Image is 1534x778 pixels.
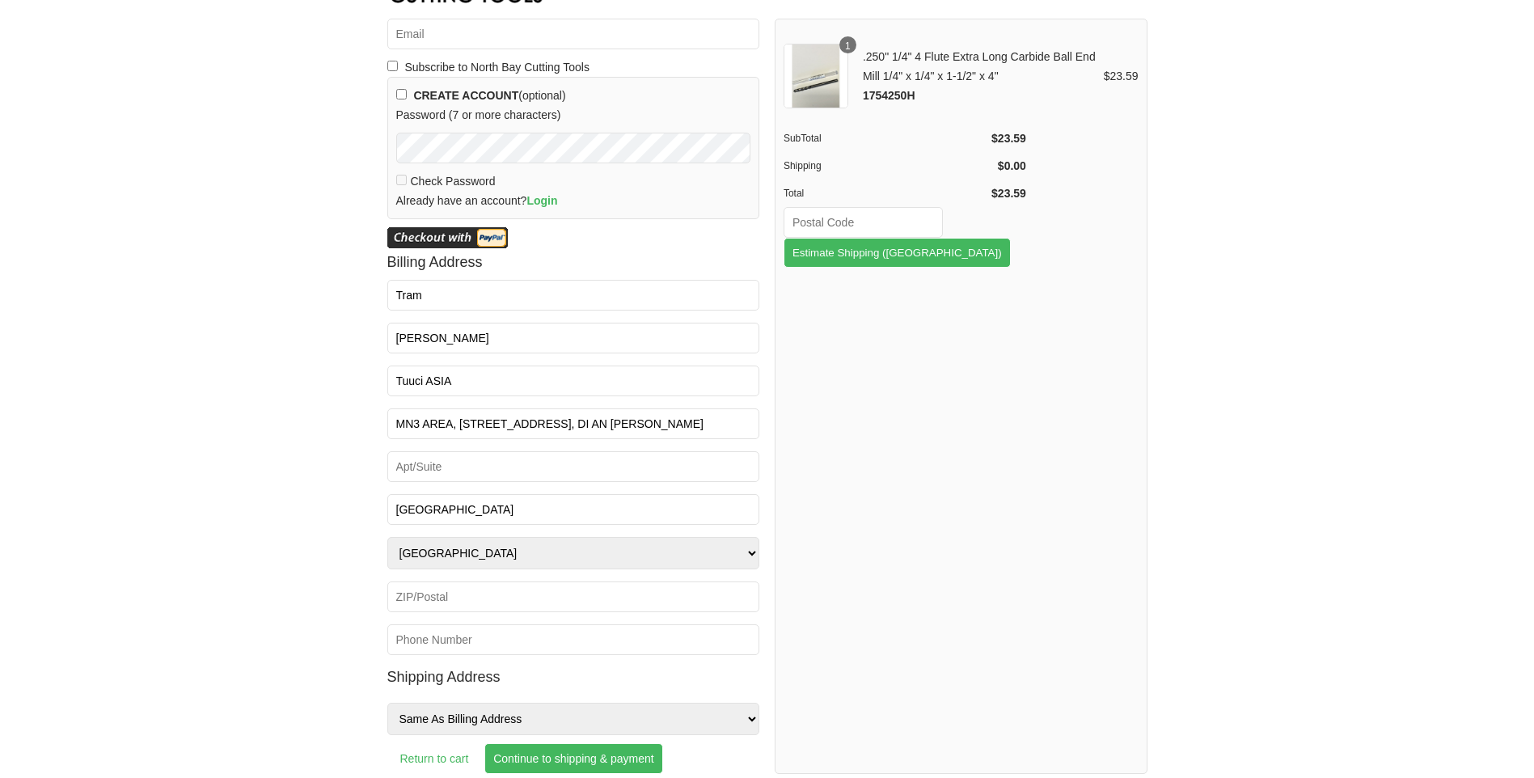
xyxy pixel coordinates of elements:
[986,180,1026,207] td: $23.59
[387,280,760,311] input: First Name
[839,36,856,53] div: 1
[413,89,518,102] b: CREATE ACCOUNT
[387,248,760,276] h3: Billing address
[387,451,760,482] input: Apt/Suite
[526,194,557,207] a: Login
[387,408,760,439] input: Address
[387,77,760,219] div: (optional) Password (7 or more characters) Check Password Already have an account?
[387,624,760,655] input: Phone Number
[856,47,1104,105] div: .250" 1/4" 4 Flute Extra Long Carbide Ball End Mill 1/4" x 1/4" x 1-1/2" x 4"
[387,227,508,248] img: PayPal Express Checkout
[986,125,1026,152] td: $23.59
[387,739,482,778] a: Return to cart
[1104,66,1139,86] div: $23.59
[784,238,1011,268] button: Estimate Shipping ([GEOGRAPHIC_DATA])
[784,125,986,152] td: SubTotal
[387,19,760,49] input: Email
[986,152,1026,180] td: $0.00
[484,743,662,774] input: Continue to shipping & payment
[784,180,986,207] td: Total
[404,57,590,77] b: Subscribe to North Bay Cutting Tools
[784,44,848,108] img: .250" 1/4" 4 Flute Extra Long Carbide Ball End Mill 1/4" x 1/4" x 1-1/2" x 4"
[387,494,760,525] input: City
[784,207,943,238] input: Postal Code
[387,581,760,612] input: ZIP/Postal
[387,323,760,353] input: Last Name
[863,89,915,102] span: 1754250H
[387,663,760,691] h3: Shipping address
[784,152,986,180] td: Shipping
[387,366,760,396] input: Business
